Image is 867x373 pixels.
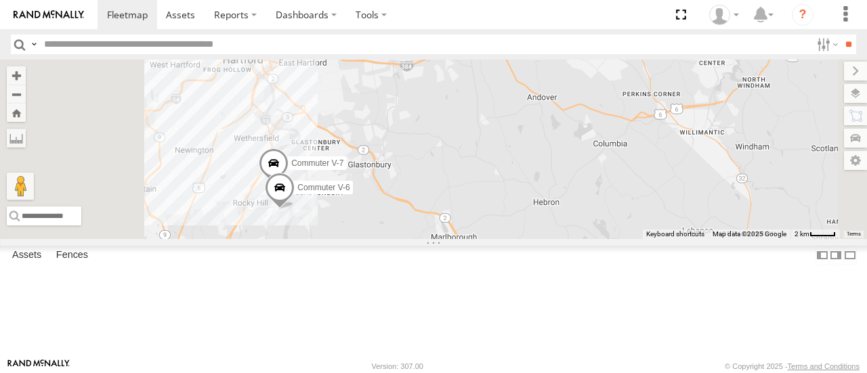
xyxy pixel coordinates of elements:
span: Map data ©2025 Google [713,230,786,238]
button: Zoom out [7,85,26,104]
label: Measure [7,129,26,148]
a: Terms and Conditions [788,362,860,370]
button: Zoom in [7,66,26,85]
div: © Copyright 2025 - [725,362,860,370]
button: Keyboard shortcuts [646,229,704,239]
button: Drag Pegman onto the map to open Street View [7,173,34,200]
span: Commuter V-7 [291,158,343,168]
a: Terms (opens in new tab) [847,231,861,236]
div: Version: 307.00 [372,362,423,370]
label: Assets [5,246,48,265]
label: Hide Summary Table [843,246,857,265]
label: Map Settings [844,151,867,170]
label: Search Query [28,35,39,54]
span: Commuter V-6 [297,183,350,193]
label: Search Filter Options [811,35,841,54]
span: 2 km [795,230,809,238]
label: Dock Summary Table to the Left [816,246,829,265]
label: Dock Summary Table to the Right [829,246,843,265]
i: ? [792,4,813,26]
label: Fences [49,246,95,265]
button: Map Scale: 2 km per 35 pixels [790,229,840,239]
button: Zoom Home [7,104,26,122]
img: rand-logo.svg [14,10,84,20]
a: Visit our Website [7,359,70,373]
div: Viet Nguyen [704,5,744,25]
